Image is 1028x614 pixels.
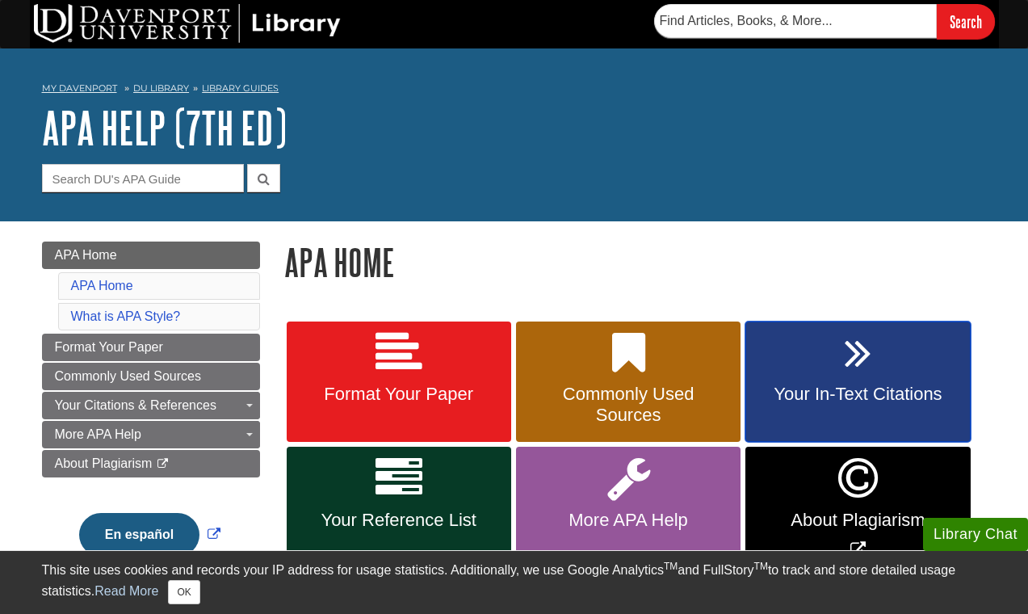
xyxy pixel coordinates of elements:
[42,450,260,477] a: About Plagiarism
[654,4,995,39] form: Searches DU Library's articles, books, and more
[757,384,958,405] span: Your In-Text Citations
[55,427,141,441] span: More APA Help
[516,322,741,443] a: Commonly Used Sources
[42,421,260,448] a: More APA Help
[654,4,937,38] input: Find Articles, Books, & More...
[937,4,995,39] input: Search
[664,561,678,572] sup: TM
[42,164,244,192] input: Search DU's APA Guide
[42,78,987,103] nav: breadcrumb
[299,510,499,531] span: Your Reference List
[287,447,511,570] a: Your Reference List
[94,584,158,598] a: Read More
[55,398,216,412] span: Your Citations & References
[745,447,970,570] a: Link opens in new window
[42,103,287,153] a: APA Help (7th Ed)
[55,369,201,383] span: Commonly Used Sources
[284,242,987,283] h1: APA Home
[745,322,970,443] a: Your In-Text Citations
[754,561,768,572] sup: TM
[42,363,260,390] a: Commonly Used Sources
[42,561,987,604] div: This site uses cookies and records your IP address for usage statistics. Additionally, we use Goo...
[528,510,728,531] span: More APA Help
[42,334,260,361] a: Format Your Paper
[34,4,341,43] img: DU Library
[528,384,728,426] span: Commonly Used Sources
[923,518,1028,551] button: Library Chat
[79,513,199,557] button: En español
[516,447,741,570] a: More APA Help
[42,242,260,584] div: Guide Page Menu
[42,242,260,269] a: APA Home
[55,456,153,470] span: About Plagiarism
[71,309,181,323] a: What is APA Style?
[55,248,117,262] span: APA Home
[287,322,511,443] a: Format Your Paper
[55,340,163,354] span: Format Your Paper
[202,82,279,94] a: Library Guides
[133,82,189,94] a: DU Library
[71,279,133,292] a: APA Home
[168,580,199,604] button: Close
[156,459,170,469] i: This link opens in a new window
[42,82,117,95] a: My Davenport
[42,392,260,419] a: Your Citations & References
[757,510,958,531] span: About Plagiarism
[299,384,499,405] span: Format Your Paper
[75,528,224,541] a: Link opens in new window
